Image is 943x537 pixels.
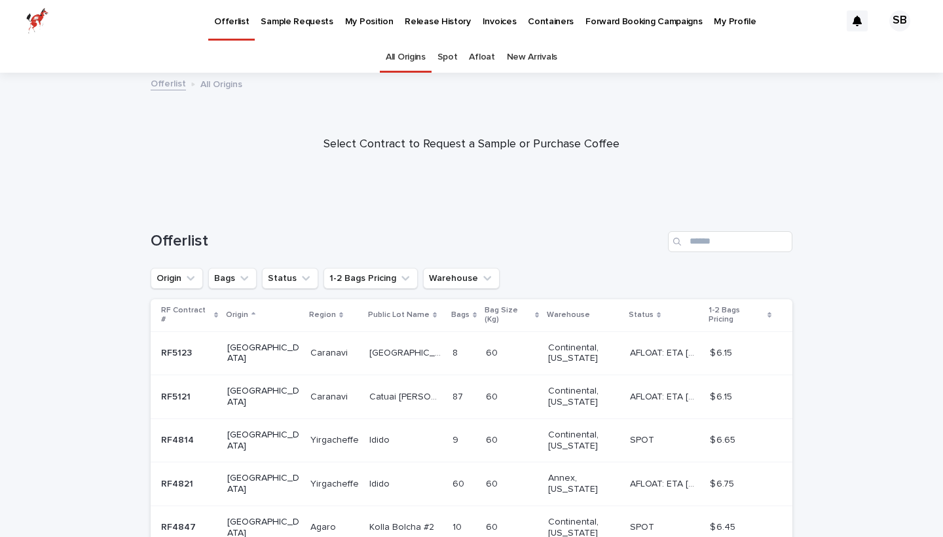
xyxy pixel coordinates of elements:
div: SB [889,10,910,31]
p: All Origins [200,76,242,90]
a: New Arrivals [507,42,557,73]
p: 60 [453,476,467,490]
p: 60 [486,432,500,446]
p: RF Contract # [161,303,211,327]
a: Offerlist [151,75,186,90]
button: 1-2 Bags Pricing [324,268,418,289]
p: Caranavi [310,389,350,403]
p: [GEOGRAPHIC_DATA] [369,345,445,359]
img: zttTXibQQrCfv9chImQE [26,8,48,34]
tr: RF4814RF4814 [GEOGRAPHIC_DATA]YirgacheffeYirgacheffe IdidoIdido 99 6060 Continental, [US_STATE] S... [151,418,792,462]
p: RF4821 [161,476,196,490]
p: $ 6.65 [710,432,738,446]
p: 8 [453,345,460,359]
a: Afloat [469,42,494,73]
p: 1-2 Bags Pricing [709,303,764,327]
p: 60 [486,345,500,359]
p: RF4847 [161,519,198,533]
p: Region [309,308,336,322]
p: Yirgacheffe [310,476,361,490]
p: Yirgacheffe [310,432,361,446]
p: SPOT [630,519,657,533]
p: [GEOGRAPHIC_DATA] [227,430,300,452]
p: Public Lot Name [368,308,430,322]
p: 60 [486,519,500,533]
p: $ 6.75 [710,476,737,490]
p: $ 6.15 [710,345,735,359]
h1: Offerlist [151,232,663,251]
p: Select Contract to Request a Sample or Purchase Coffee [210,138,733,152]
button: Warehouse [423,268,500,289]
p: Bag Size (Kg) [485,303,532,327]
p: $ 6.45 [710,519,738,533]
p: Status [629,308,654,322]
p: 60 [486,389,500,403]
p: SPOT [630,432,657,446]
p: [GEOGRAPHIC_DATA] [227,343,300,365]
p: [GEOGRAPHIC_DATA] [227,473,300,495]
p: RF5121 [161,389,193,403]
p: Idido [369,432,392,446]
button: Origin [151,268,203,289]
p: 9 [453,432,461,446]
p: Kolla Bolcha #2 [369,519,437,533]
p: AFLOAT: ETA 10-23-2025 [630,345,702,359]
button: Bags [208,268,257,289]
p: 87 [453,389,466,403]
p: Idido [369,476,392,490]
p: RF5123 [161,345,194,359]
p: AFLOAT: ETA 10-23-2025 [630,389,702,403]
a: All Origins [386,42,426,73]
p: $ 6.15 [710,389,735,403]
p: RF4814 [161,432,196,446]
tr: RF5123RF5123 [GEOGRAPHIC_DATA]CaranaviCaranavi [GEOGRAPHIC_DATA][GEOGRAPHIC_DATA] 88 6060 Contine... [151,331,792,375]
p: [GEOGRAPHIC_DATA] [227,386,300,408]
p: Caranavi [310,345,350,359]
a: Spot [437,42,458,73]
p: 10 [453,519,464,533]
p: Origin [226,308,248,322]
input: Search [668,231,792,252]
tr: RF4821RF4821 [GEOGRAPHIC_DATA]YirgacheffeYirgacheffe IdidoIdido 6060 6060 Annex, [US_STATE] AFLOA... [151,462,792,506]
p: AFLOAT: ETA 09-28-2025 [630,476,702,490]
p: Warehouse [547,308,590,322]
p: Bags [451,308,470,322]
button: Status [262,268,318,289]
p: 60 [486,476,500,490]
p: Catuai [PERSON_NAME] [369,389,445,403]
tr: RF5121RF5121 [GEOGRAPHIC_DATA]CaranaviCaranavi Catuai [PERSON_NAME]Catuai [PERSON_NAME] 8787 6060... [151,375,792,419]
p: Agaro [310,519,339,533]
